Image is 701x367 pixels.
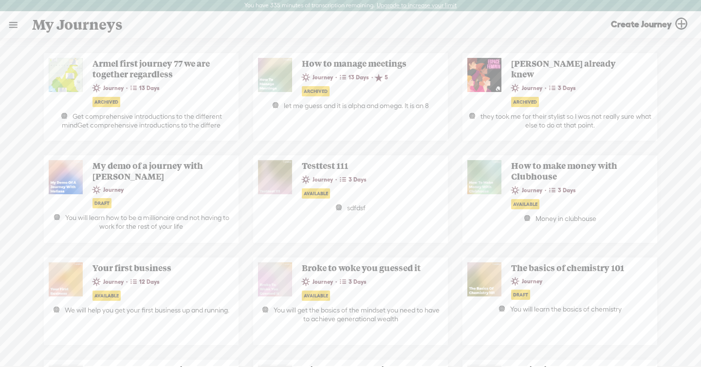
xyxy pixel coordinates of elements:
span: Journey [92,82,126,94]
span: The basics of chemistry 101 [506,262,635,273]
span: Create Journey [611,18,672,30]
img: http%3A%2F%2Fres.cloudinary.com%2Ftrebble-fm%2Fimage%2Fupload%2Fv1622254545%2Fcom.trebble.trebble... [49,58,83,92]
span: Journey [302,275,335,288]
span: We will help you get your first business up and running. [65,306,229,314]
span: Journey [92,183,126,196]
div: Archived [92,97,120,107]
label: Upgrade to increase your limit [377,2,457,10]
span: · 3 Days [335,275,369,289]
span: they took me for their stylist so I was not really sure what else to do at that point. [480,112,651,129]
span: · 13 Days [126,81,162,95]
label: You have 335 minutes of transcription remaining. [244,2,375,10]
img: http%3A%2F%2Fres.cloudinary.com%2Ftrebble-fm%2Fimage%2Fupload%2Fv1634707468%2Fcom.trebble.trebble... [467,262,501,296]
img: http%3A%2F%2Fres.cloudinary.com%2Ftrebble-fm%2Fimage%2Fupload%2Fv1696475875%2Fcom.trebble.trebble... [258,58,292,92]
span: Armel first journey 77 we are together regardless [88,58,217,79]
img: http%3A%2F%2Fres.cloudinary.com%2Ftrebble-fm%2Fimage%2Fupload%2Fv1627536621%2Fcom.trebble.trebble... [467,58,501,92]
span: How to make money with Clubhouse [506,160,635,182]
span: You will learn the basics of chemistry [510,305,622,313]
span: Your first business [88,262,217,273]
span: · 3 Days [545,183,578,197]
span: · 3 Days [545,81,578,95]
img: http%3A%2F%2Fres.cloudinary.com%2Ftrebble-fm%2Fimage%2Fupload%2Fv1634642879%2Fcom.trebble.trebble... [49,262,83,296]
span: [PERSON_NAME] already knew [506,58,635,79]
span: Get comprehensive introductions to the different mindGet comprehensive introductions to the differe [62,112,222,129]
span: · 5 [371,71,390,84]
div: Archived [302,86,330,96]
span: My Journeys [32,12,123,37]
div: Available [511,199,539,209]
span: Journey [302,71,335,84]
span: Money in clubhouse [535,215,596,222]
img: http%3A%2F%2Fres.cloudinary.com%2Ftrebble-fm%2Fimage%2Fupload%2Fv1647803522%2Fcom.trebble.trebble... [49,160,83,194]
img: http%3A%2F%2Fres.cloudinary.com%2Ftrebble-fm%2Fimage%2Fupload%2Fv1634196005%2Fcom.trebble.trebble... [467,160,501,194]
span: Journey [511,82,545,94]
span: · 13 Days [335,71,371,84]
span: Journey [511,275,545,288]
div: Archived [511,97,539,107]
div: Available [302,188,330,199]
span: You will learn how to be a millionaire and not having to work for the rest of your life [65,214,229,230]
span: sdfdsf [347,204,366,212]
span: · 3 Days [335,173,369,186]
span: Testtest 111 [297,160,426,171]
div: Available [92,291,121,301]
span: let me guess and it is alpha and omega. It is an 8 [284,102,429,110]
span: Broke to woke you guessed it [297,262,426,273]
img: http%3A%2F%2Fres.cloudinary.com%2Ftrebble-fm%2Fimage%2Fupload%2Fv1634313194%2Fcom.trebble.trebble... [258,262,292,296]
span: Journey [92,275,126,288]
span: Journey [302,173,335,186]
span: · 12 Days [126,275,162,289]
span: My demo of a journey with [PERSON_NAME] [88,160,217,182]
div: Draft [92,198,111,208]
span: You will get the basics of the mindset you need to have to achieve generational wealth [274,306,440,323]
span: Journey [511,184,545,197]
img: http%3A%2F%2Fres.cloudinary.com%2Ftrebble-fm%2Fimage%2Fupload%2Fv1634224898%2Fcom.trebble.trebble... [258,160,292,194]
div: Draft [511,290,530,300]
span: How to manage meetings [297,58,426,69]
div: Available [302,291,330,301]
